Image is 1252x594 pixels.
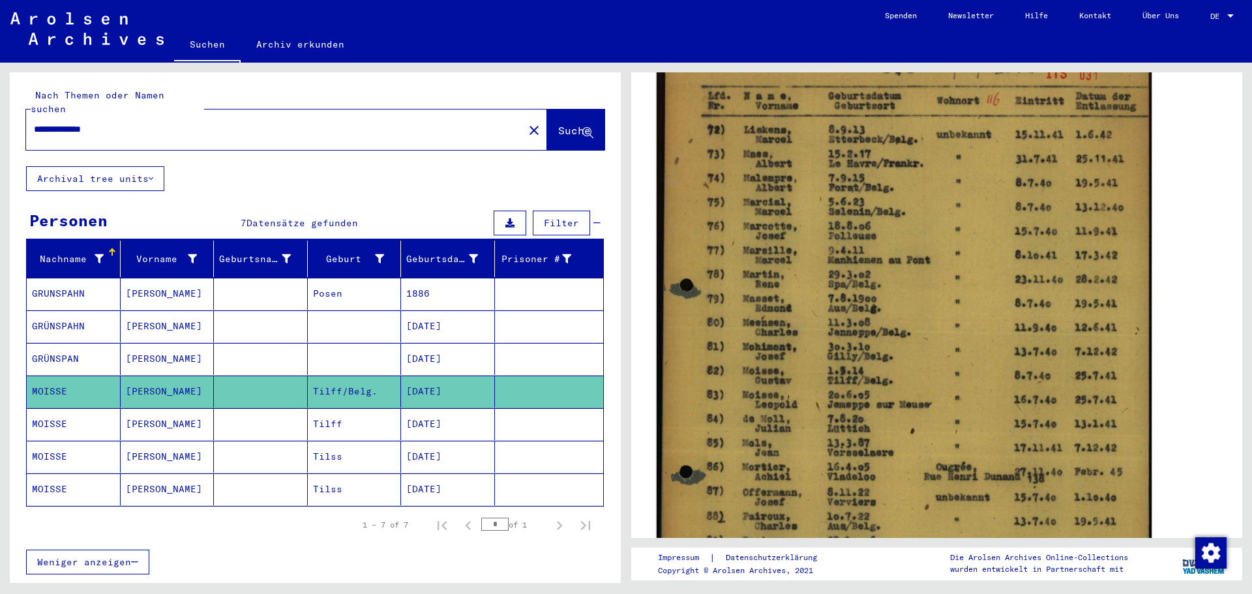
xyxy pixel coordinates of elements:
[495,241,604,277] mat-header-cell: Prisoner #
[1195,537,1227,569] img: Zustimmung ändern
[126,248,214,269] div: Vorname
[27,310,121,342] mat-cell: GRÜNSPAHN
[241,217,246,229] span: 7
[29,209,108,232] div: Personen
[27,278,121,310] mat-cell: GRUNSPAHN
[573,512,599,538] button: Last page
[26,166,164,191] button: Archival tree units
[521,117,547,143] button: Clear
[500,252,572,266] div: Prisoner #
[308,408,402,440] mat-cell: Tilff
[121,241,215,277] mat-header-cell: Vorname
[121,310,215,342] mat-cell: [PERSON_NAME]
[1210,12,1225,21] span: DE
[950,552,1128,563] p: Die Arolsen Archives Online-Collections
[658,551,833,565] div: |
[401,408,495,440] mat-cell: [DATE]
[406,252,478,266] div: Geburtsdatum
[313,252,385,266] div: Geburt‏
[121,376,215,408] mat-cell: [PERSON_NAME]
[121,441,215,473] mat-cell: [PERSON_NAME]
[950,563,1128,575] p: wurden entwickelt in Partnerschaft mit
[429,512,455,538] button: First page
[27,343,121,375] mat-cell: GRÜNSPAN
[1195,537,1226,568] div: Zustimmung ändern
[401,343,495,375] mat-cell: [DATE]
[121,473,215,505] mat-cell: [PERSON_NAME]
[455,512,481,538] button: Previous page
[37,556,131,568] span: Weniger anzeigen
[401,473,495,505] mat-cell: [DATE]
[481,518,546,531] div: of 1
[32,252,104,266] div: Nachname
[658,551,709,565] a: Impressum
[363,519,408,531] div: 1 – 7 of 7
[401,241,495,277] mat-header-cell: Geburtsdatum
[308,441,402,473] mat-cell: Tilss
[26,550,149,574] button: Weniger anzeigen
[526,123,542,138] mat-icon: close
[401,441,495,473] mat-cell: [DATE]
[32,248,120,269] div: Nachname
[214,241,308,277] mat-header-cell: Geburtsname
[308,278,402,310] mat-cell: Posen
[27,376,121,408] mat-cell: MOISSE
[558,124,591,137] span: Suche
[308,241,402,277] mat-header-cell: Geburt‏
[547,110,604,150] button: Suche
[219,248,307,269] div: Geburtsname
[27,441,121,473] mat-cell: MOISSE
[401,376,495,408] mat-cell: [DATE]
[241,29,360,60] a: Archiv erkunden
[219,252,291,266] div: Geburtsname
[174,29,241,63] a: Suchen
[546,512,573,538] button: Next page
[500,248,588,269] div: Prisoner #
[308,473,402,505] mat-cell: Tilss
[246,217,358,229] span: Datensätze gefunden
[308,376,402,408] mat-cell: Tilff/Belg.
[27,473,121,505] mat-cell: MOISSE
[121,278,215,310] mat-cell: [PERSON_NAME]
[406,248,494,269] div: Geburtsdatum
[10,12,164,45] img: Arolsen_neg.svg
[126,252,198,266] div: Vorname
[715,551,833,565] a: Datenschutzerklärung
[27,408,121,440] mat-cell: MOISSE
[121,408,215,440] mat-cell: [PERSON_NAME]
[121,343,215,375] mat-cell: [PERSON_NAME]
[533,211,590,235] button: Filter
[544,217,579,229] span: Filter
[313,248,401,269] div: Geburt‏
[31,89,164,115] mat-label: Nach Themen oder Namen suchen
[401,278,495,310] mat-cell: 1886
[1180,547,1229,580] img: yv_logo.png
[401,310,495,342] mat-cell: [DATE]
[27,241,121,277] mat-header-cell: Nachname
[658,565,833,576] p: Copyright © Arolsen Archives, 2021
